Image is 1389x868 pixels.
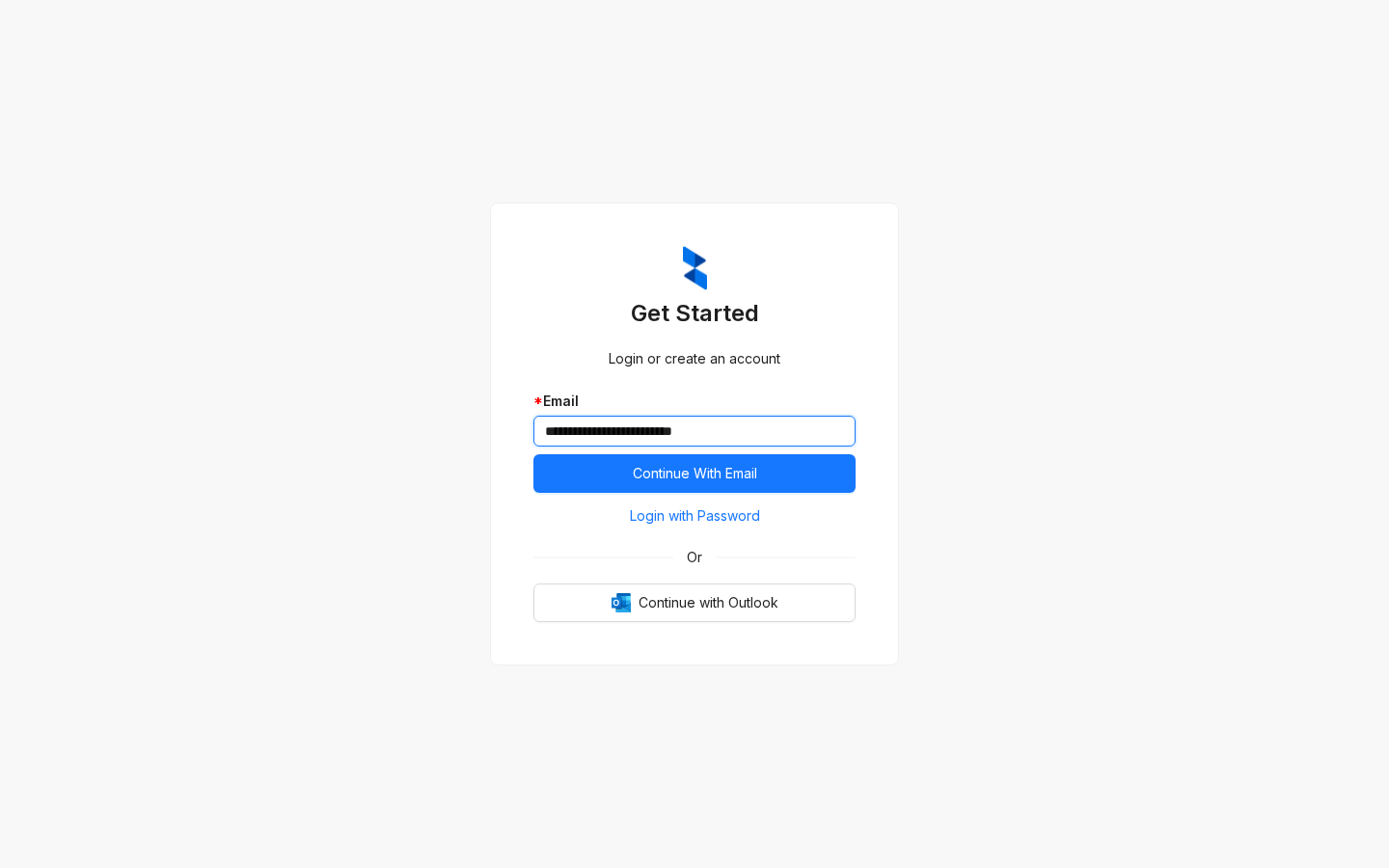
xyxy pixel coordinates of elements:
span: Or [673,547,716,568]
span: Login with Password [630,505,760,527]
button: Login with Password [533,501,856,531]
div: Email [533,391,856,412]
span: Continue With Email [633,463,757,484]
div: Login or create an account [533,348,856,369]
span: Continue with Outlook [639,592,778,613]
img: ZumaIcon [683,246,707,290]
h3: Get Started [533,298,856,329]
img: Outlook [612,593,631,612]
button: OutlookContinue with Outlook [533,583,856,622]
button: Continue With Email [533,454,856,493]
